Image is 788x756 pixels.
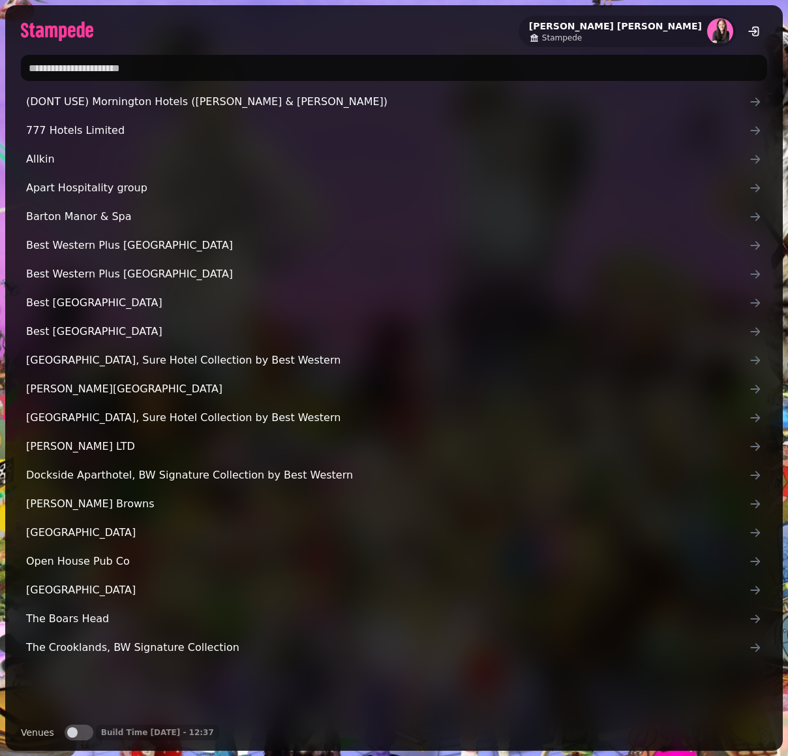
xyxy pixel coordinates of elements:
[26,467,749,483] span: Dockside Aparthotel, BW Signature Collection by Best Western
[26,209,749,225] span: Barton Manor & Spa
[21,520,767,546] a: [GEOGRAPHIC_DATA]
[21,405,767,431] a: [GEOGRAPHIC_DATA], Sure Hotel Collection by Best Western
[21,433,767,460] a: [PERSON_NAME] LTD
[529,20,702,33] h2: [PERSON_NAME] [PERSON_NAME]
[26,180,749,196] span: Apart Hospitality group
[21,290,767,316] a: Best [GEOGRAPHIC_DATA]
[26,324,749,339] span: Best [GEOGRAPHIC_DATA]
[21,491,767,517] a: [PERSON_NAME] Browns
[26,94,749,110] span: (DONT USE) Mornington Hotels ([PERSON_NAME] & [PERSON_NAME])
[26,554,749,569] span: Open House Pub Co
[26,611,749,627] span: The Boars Head
[21,577,767,603] a: [GEOGRAPHIC_DATA]
[21,175,767,201] a: Apart Hospitality group
[26,381,749,397] span: [PERSON_NAME][GEOGRAPHIC_DATA]
[26,640,749,655] span: The Crooklands, BW Signature Collection
[21,261,767,287] a: Best Western Plus [GEOGRAPHIC_DATA]
[26,295,749,311] span: Best [GEOGRAPHIC_DATA]
[26,238,749,253] span: Best Western Plus [GEOGRAPHIC_DATA]
[26,266,749,282] span: Best Western Plus [GEOGRAPHIC_DATA]
[21,22,93,41] img: logo
[26,123,749,138] span: 777 Hotels Limited
[741,18,767,44] button: logout
[21,89,767,115] a: (DONT USE) Mornington Hotels ([PERSON_NAME] & [PERSON_NAME])
[21,204,767,230] a: Barton Manor & Spa
[26,410,749,426] span: [GEOGRAPHIC_DATA], Sure Hotel Collection by Best Western
[21,376,767,402] a: [PERSON_NAME][GEOGRAPHIC_DATA]
[26,439,749,454] span: [PERSON_NAME] LTD
[101,727,214,738] p: Build Time [DATE] - 12:37
[26,496,749,512] span: [PERSON_NAME] Browns
[21,606,767,632] a: The Boars Head
[21,347,767,373] a: [GEOGRAPHIC_DATA], Sure Hotel Collection by Best Western
[21,635,767,661] a: The Crooklands, BW Signature Collection
[21,725,54,740] label: Venues
[26,525,749,541] span: [GEOGRAPHIC_DATA]
[542,33,582,43] span: Stampede
[21,548,767,575] a: Open House Pub Co
[21,118,767,144] a: 777 Hotels Limited
[21,462,767,488] a: Dockside Aparthotel, BW Signature Collection by Best Western
[26,151,749,167] span: Allkin
[707,18,733,44] img: aHR0cHM6Ly93d3cuZ3JhdmF0YXIuY29tL2F2YXRhci81ZjI2MzEzYWU4MzJiMzEwZWEyNzlmYWY0NDUxM2M3NT9zPTE1MCZkP...
[26,582,749,598] span: [GEOGRAPHIC_DATA]
[26,353,749,368] span: [GEOGRAPHIC_DATA], Sure Hotel Collection by Best Western
[21,146,767,172] a: Allkin
[21,319,767,345] a: Best [GEOGRAPHIC_DATA]
[529,33,702,43] a: Stampede
[21,232,767,259] a: Best Western Plus [GEOGRAPHIC_DATA]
